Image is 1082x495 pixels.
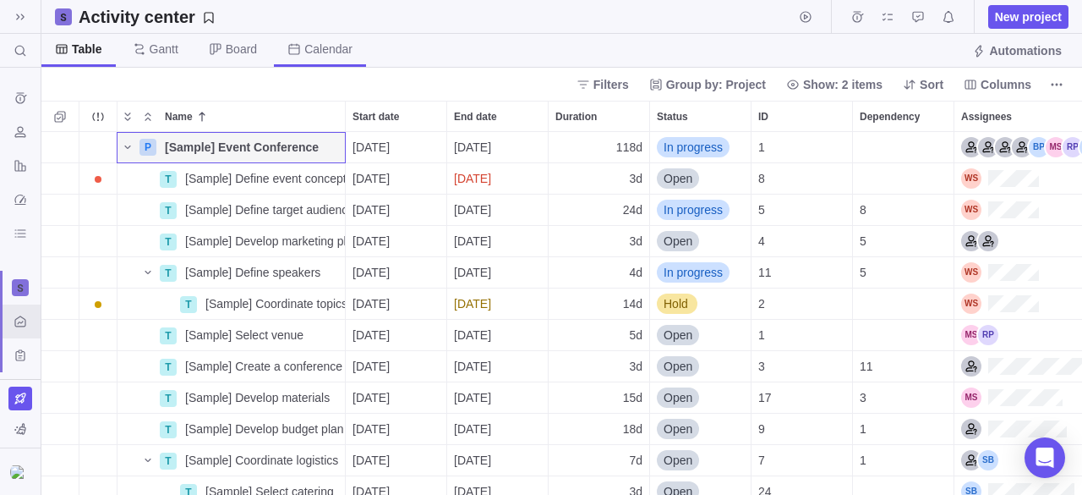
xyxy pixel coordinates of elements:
div: Dependency [853,226,954,257]
span: Show: 2 items [779,73,889,96]
div: Event Manager [961,419,981,439]
div: Duration [549,226,650,257]
div: Open Intercom Messenger [1025,437,1065,478]
span: 14d [623,295,642,312]
div: Open [650,414,751,444]
div: Start date [346,102,446,131]
div: ID [751,132,853,163]
div: Status [650,195,751,226]
div: [Sample] Select venue [178,320,345,350]
div: Start date [346,132,447,163]
div: ID [751,414,853,445]
div: Duration [549,163,650,195]
span: [DATE] [352,421,390,437]
span: [DATE] [352,295,390,312]
span: 24d [623,201,642,218]
div: ID [751,257,853,289]
span: Show: 2 items [803,76,883,93]
div: highlight [447,289,548,319]
div: Start date [346,257,447,289]
div: Dependency [853,132,954,163]
div: Trouble indication [79,132,117,163]
div: T [160,265,177,282]
div: End date [447,226,549,257]
div: T [160,421,177,438]
div: ID [751,163,853,195]
div: T [160,359,177,376]
span: 1 [758,327,765,344]
div: Status [650,414,751,445]
div: Status [650,445,751,476]
div: Mark Steinson [961,388,981,408]
span: In progress [664,201,723,218]
span: Columns [981,76,1031,93]
div: In progress [650,257,751,288]
div: T [160,453,177,470]
a: My assignments [876,13,899,26]
div: 2 [751,289,852,319]
div: Status [650,257,751,289]
span: 2 [758,295,765,312]
div: Open [650,382,751,413]
div: Status [650,351,751,382]
div: Start date [346,382,447,414]
span: [DATE] [352,264,390,281]
div: [Sample] Define event concept [178,163,345,194]
div: Duration [549,257,650,289]
div: Name [117,351,346,382]
div: [Sample] Define target audience [178,195,345,225]
div: Trouble indication [79,257,117,289]
span: 11 [860,358,873,375]
div: Logistics Coordinator [978,137,998,157]
div: Duration [549,320,650,351]
div: Trouble indication [79,226,117,257]
span: [DATE] [454,327,491,344]
span: Selection mode [48,105,72,129]
span: 1 [758,139,765,156]
div: Open [650,163,751,194]
span: [DATE] [454,264,491,281]
span: 3d [629,170,642,187]
div: ID [751,195,853,226]
span: Save your current layout and filters as a View [72,5,222,29]
span: More actions [1045,73,1068,96]
div: Dependency [853,351,954,382]
div: End date [447,320,549,351]
div: End date [447,351,549,382]
div: 7 [751,445,852,476]
div: 8 [751,163,852,194]
div: P [139,139,156,156]
span: Collapse [138,105,158,129]
div: Will Salah [961,262,981,283]
span: ID [758,108,768,125]
h2: Activity center [79,5,195,29]
span: 5 [860,233,866,250]
div: Open [650,445,751,476]
div: [Sample] Event Conference [158,132,345,162]
div: [Sample] Develop marketing plan [178,226,345,256]
div: Open [650,226,751,256]
span: In progress [664,264,723,281]
div: Trouble indication [79,320,117,351]
span: [Sample] Develop budget plan [185,421,344,437]
div: Name [117,195,346,226]
div: In progress [650,132,751,162]
span: Duration [555,108,597,125]
div: Name [117,289,346,320]
span: Open [664,170,692,187]
span: Gantt [150,41,178,58]
span: My assignments [876,5,899,29]
span: Columns [957,73,1038,96]
div: Dependency [853,163,954,195]
span: [Sample] Define event concept [185,170,345,187]
a: Time logs [845,13,869,26]
span: 5 [758,201,765,218]
div: Trouble indication [79,351,117,382]
div: Status [650,382,751,414]
div: Trouble indication [79,414,117,445]
span: 5 [860,264,866,281]
span: [Sample] Create a conference program [185,358,345,375]
div: Logistics Coordinator [961,450,981,470]
div: End date [447,163,549,195]
div: highlight [447,163,548,194]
